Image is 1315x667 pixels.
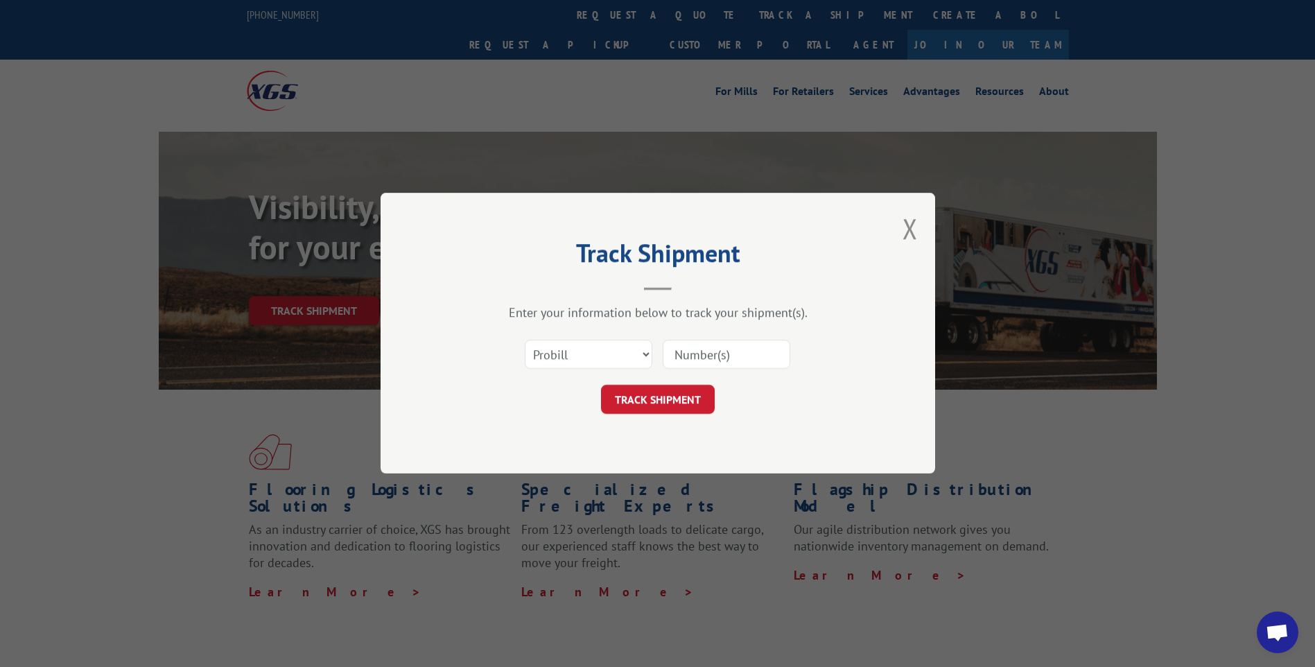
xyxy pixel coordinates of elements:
[450,305,866,321] div: Enter your information below to track your shipment(s).
[601,386,715,415] button: TRACK SHIPMENT
[663,340,790,370] input: Number(s)
[903,210,918,247] button: Close modal
[450,243,866,270] h2: Track Shipment
[1257,612,1298,653] a: Open chat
